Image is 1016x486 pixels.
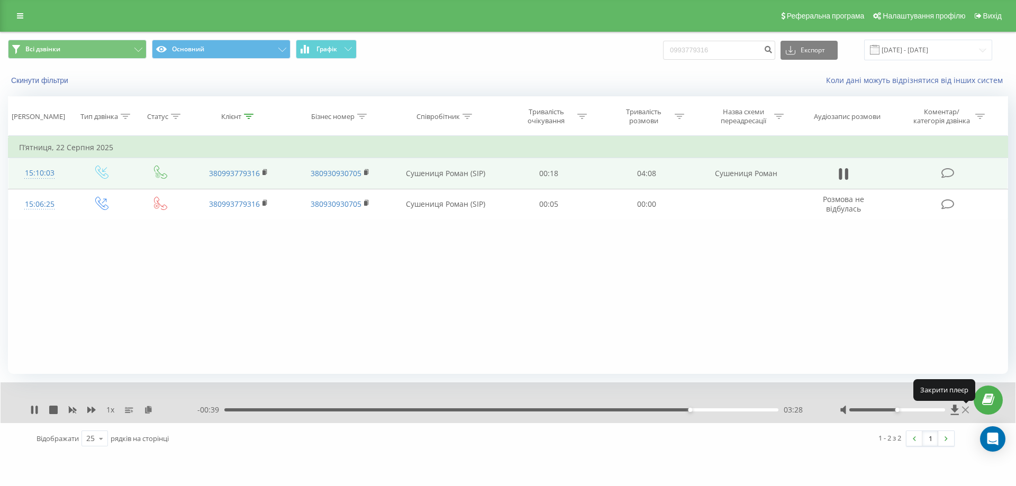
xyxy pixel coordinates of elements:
[416,112,460,121] div: Співробітник
[316,45,337,53] span: Графік
[980,426,1005,452] div: Open Intercom Messenger
[500,189,597,219] td: 00:05
[209,199,260,209] a: 380993779316
[826,75,1008,85] a: Коли дані можуть відрізнятися вiд інших систем
[197,405,224,415] span: - 00:39
[111,434,169,443] span: рядків на сторінці
[221,112,241,121] div: Клієнт
[615,107,672,125] div: Тривалість розмови
[296,40,357,59] button: Графік
[391,158,500,189] td: Сушениця Роман (SIP)
[883,12,965,20] span: Налаштування профілю
[8,40,147,59] button: Всі дзвінки
[688,408,692,412] div: Accessibility label
[106,405,114,415] span: 1 x
[19,163,60,184] div: 15:10:03
[878,433,901,443] div: 1 - 2 з 2
[311,112,355,121] div: Бізнес номер
[500,158,597,189] td: 00:18
[911,107,973,125] div: Коментар/категорія дзвінка
[663,41,775,60] input: Пошук за номером
[895,408,899,412] div: Accessibility label
[787,12,865,20] span: Реферальна програма
[80,112,118,121] div: Тип дзвінка
[209,168,260,178] a: 380993779316
[391,189,500,219] td: Сушениця Роман (SIP)
[597,158,695,189] td: 04:08
[8,137,1008,158] td: П’ятниця, 22 Серпня 2025
[311,199,361,209] a: 380930930705
[518,107,575,125] div: Тривалість очікування
[152,40,291,59] button: Основний
[19,194,60,215] div: 15:06:25
[597,189,695,219] td: 00:00
[823,194,864,214] span: Розмова не відбулась
[784,405,803,415] span: 03:28
[37,434,79,443] span: Відображати
[25,45,60,53] span: Всі дзвінки
[922,431,938,446] a: 1
[311,168,361,178] a: 380930930705
[12,112,65,121] div: [PERSON_NAME]
[814,112,881,121] div: Аудіозапис розмови
[781,41,838,60] button: Експорт
[983,12,1002,20] span: Вихід
[8,76,74,85] button: Скинути фільтри
[147,112,168,121] div: Статус
[695,158,797,189] td: Сушениця Роман
[715,107,772,125] div: Назва схеми переадресації
[86,433,95,444] div: 25
[913,379,975,400] div: Закрити плеєр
